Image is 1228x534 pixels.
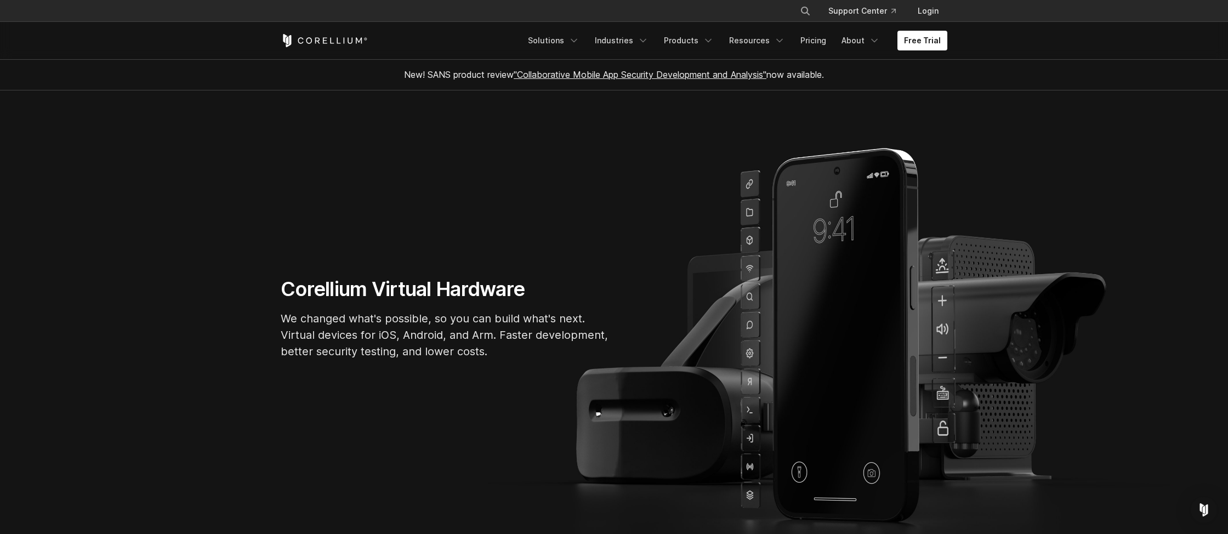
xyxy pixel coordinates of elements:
[794,31,833,50] a: Pricing
[909,1,947,21] a: Login
[404,69,824,80] span: New! SANS product review now available.
[281,277,610,302] h1: Corellium Virtual Hardware
[514,69,766,80] a: "Collaborative Mobile App Security Development and Analysis"
[1191,497,1217,523] div: Open Intercom Messenger
[787,1,947,21] div: Navigation Menu
[835,31,886,50] a: About
[588,31,655,50] a: Industries
[723,31,792,50] a: Resources
[521,31,586,50] a: Solutions
[657,31,720,50] a: Products
[281,310,610,360] p: We changed what's possible, so you can build what's next. Virtual devices for iOS, Android, and A...
[281,34,368,47] a: Corellium Home
[897,31,947,50] a: Free Trial
[795,1,815,21] button: Search
[820,1,905,21] a: Support Center
[521,31,947,50] div: Navigation Menu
